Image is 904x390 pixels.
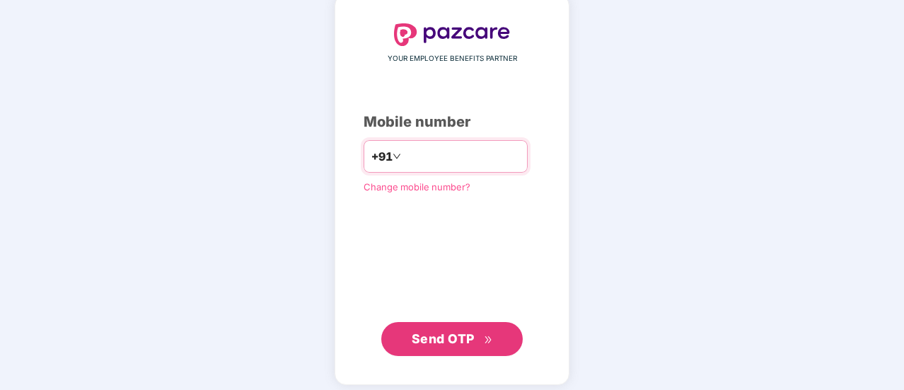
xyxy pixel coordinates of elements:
[364,111,540,133] div: Mobile number
[381,322,523,356] button: Send OTPdouble-right
[484,335,493,345] span: double-right
[394,23,510,46] img: logo
[388,53,517,64] span: YOUR EMPLOYEE BENEFITS PARTNER
[393,152,401,161] span: down
[371,148,393,166] span: +91
[412,331,475,346] span: Send OTP
[364,181,470,193] a: Change mobile number?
